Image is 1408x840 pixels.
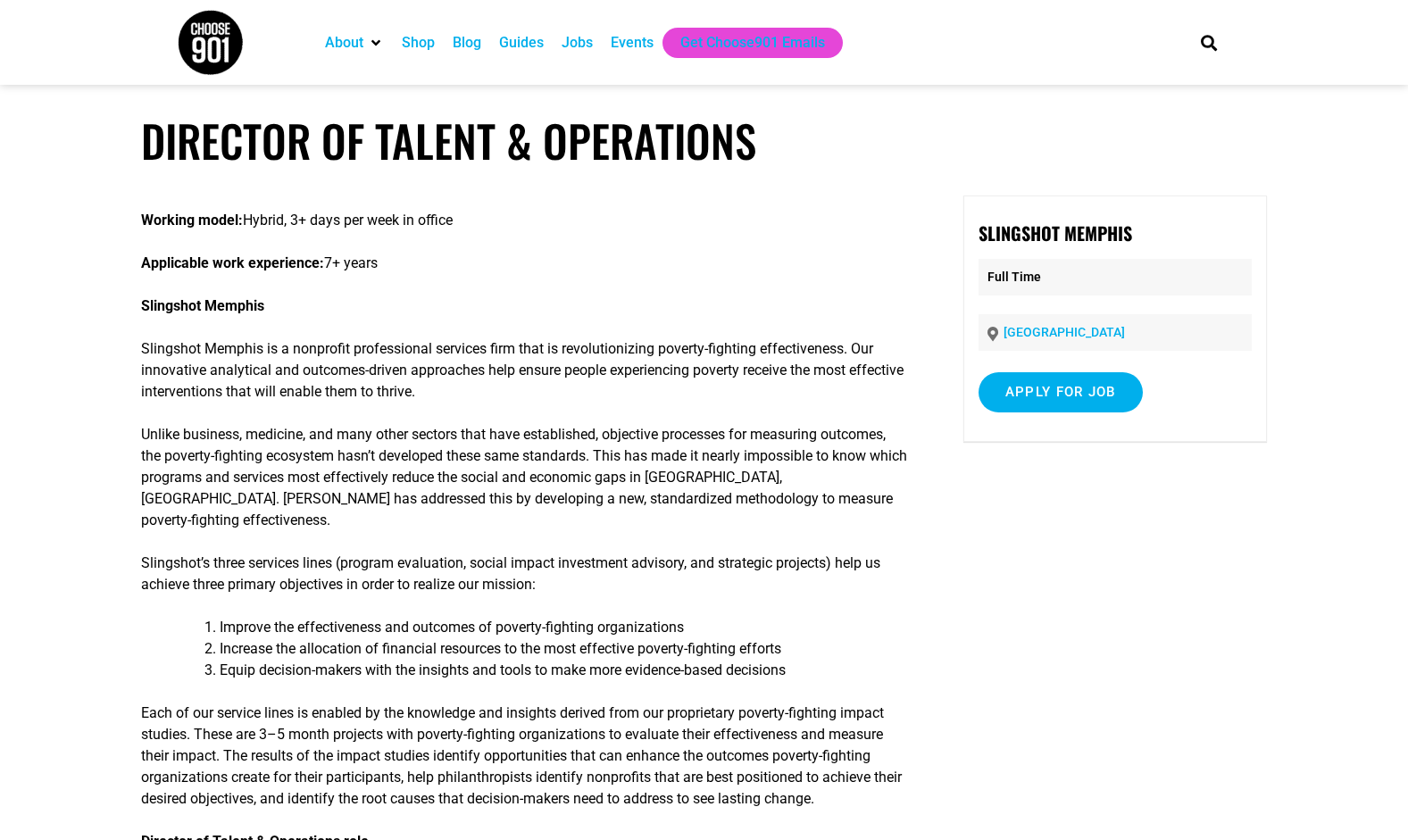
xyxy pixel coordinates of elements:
a: [GEOGRAPHIC_DATA] [1004,325,1125,339]
strong: Working model: [141,212,243,229]
p: Slingshot Memphis is a nonprofit professional services firm that is revolutionizing poverty-fight... [141,338,907,403]
a: Jobs [562,32,593,54]
p: 7+ years [141,253,907,274]
a: Events [611,32,654,54]
p: Each of our service lines is enabled by the knowledge and insights derived from our proprietary p... [141,703,907,810]
a: Shop [402,32,435,54]
div: Search [1194,28,1223,57]
nav: Main nav [316,28,1170,58]
li: Increase the allocation of financial resources to the most effective poverty-fighting efforts [220,638,907,660]
p: Hybrid, 3+ days per week in office [141,210,907,231]
div: About [316,28,393,58]
input: Apply for job [979,372,1143,412]
a: Blog [453,32,481,54]
a: About [325,32,363,54]
p: Slingshot’s three services lines (program evaluation, social impact investment advisory, and stra... [141,553,907,595]
li: Equip decision-makers with the insights and tools to make more evidence-based decisions [220,660,907,681]
strong: Slingshot Memphis [979,220,1132,246]
strong: Slingshot Memphis [141,297,264,314]
a: Guides [499,32,544,54]
p: Full Time [979,259,1252,295]
h1: Director of Talent & Operations [141,114,1268,167]
li: Improve the effectiveness and outcomes of poverty-fighting organizations [220,617,907,638]
strong: Applicable work experience: [141,254,324,271]
a: Get Choose901 Emails [680,32,825,54]
p: Unlike business, medicine, and many other sectors that have established, objective processes for ... [141,424,907,531]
